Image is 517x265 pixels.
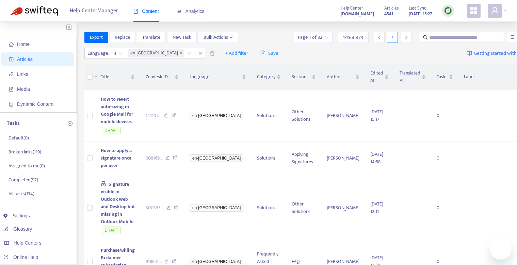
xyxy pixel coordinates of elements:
[190,112,243,119] span: en-[GEOGRAPHIC_DATA]
[286,175,321,242] td: Other Solutions
[252,142,286,175] td: Solutions
[257,73,275,81] span: Category
[327,73,354,81] span: Author
[90,34,103,41] span: Export
[94,74,98,78] span: down
[387,32,398,43] div: 1
[3,226,32,232] a: Glossary
[146,73,174,81] span: Zendesk ID
[190,73,241,81] span: Language
[286,64,321,90] th: Section
[9,87,14,92] span: file-image
[101,147,132,169] span: How to apply a signature once per user
[140,64,184,90] th: Zendesk ID
[142,34,160,41] span: Translate
[431,142,458,175] td: 0
[431,90,458,142] td: 0
[95,64,140,90] th: Title
[70,4,118,17] span: Help Center Manager
[9,176,38,183] p: Completed ( 97 )
[102,127,121,134] span: DRAFT
[179,51,183,55] span: close
[102,227,121,234] span: DRAFT
[260,49,278,57] span: Save
[210,51,215,56] span: delete
[470,6,478,15] span: appstore
[17,86,30,92] span: Media
[184,64,252,90] th: Language
[137,32,166,43] button: Translate
[9,162,45,169] p: Assigned to me ( 0 )
[101,181,106,186] span: lock
[146,154,163,162] span: 608169 ...
[370,69,383,84] span: Edited At
[9,102,14,106] span: container
[370,200,383,215] span: [DATE] 12:11
[17,42,30,47] span: Home
[394,64,431,90] th: Translated At
[255,48,284,59] button: saveSave
[491,6,499,15] span: user
[321,175,365,242] td: [PERSON_NAME]
[377,35,382,40] span: left
[10,6,58,16] img: Swifteq
[68,121,72,126] span: plus-circle
[3,213,30,218] a: Settings
[225,49,248,57] span: + Add filter
[198,32,238,43] button: Bulk Actionsdown
[190,204,243,212] span: en-[GEOGRAPHIC_DATA]
[113,48,123,59] span: is
[321,64,365,90] th: Author
[146,112,161,119] span: 141107 ...
[190,154,243,162] span: en-[GEOGRAPHIC_DATA]
[404,35,408,40] span: right
[321,142,365,175] td: [PERSON_NAME]
[252,64,286,90] th: Category
[423,35,428,40] span: search
[17,56,33,62] span: Articles
[400,69,420,84] span: Translated At
[370,150,383,166] span: [DATE] 14:58
[510,35,514,39] span: unordered-list
[384,10,393,18] strong: 4541
[409,10,432,18] strong: [DATE] 15:27
[343,34,363,41] span: 1 - 15 of 473
[252,175,286,242] td: Solutions
[177,9,181,14] span: area-chart
[17,101,53,107] span: Dynamic Content
[292,73,310,81] span: Section
[370,108,383,123] span: [DATE] 15:17
[9,148,41,155] p: Broken links ( 119 )
[3,254,38,260] a: Online Help
[260,50,265,55] span: save
[467,51,472,56] img: image-link
[7,119,20,128] p: Tasks
[431,175,458,242] td: 0
[9,42,14,47] span: home
[252,90,286,142] td: Solutions
[286,90,321,142] td: Other Solutions
[321,90,365,142] td: [PERSON_NAME]
[84,32,108,43] button: Export
[9,134,29,142] p: Default ( 0 )
[286,142,321,175] td: Applying Signatures
[9,72,14,77] span: link
[341,4,363,12] span: Help Center
[229,36,233,39] span: down
[101,73,129,81] span: Title
[130,49,178,57] span: en-[GEOGRAPHIC_DATA]
[490,238,512,260] iframe: Button to launch messaging window
[204,34,233,41] span: Bulk Actions
[177,9,205,14] span: Analytics
[85,48,110,59] span: Language :
[101,95,133,126] span: How to revert auto-sizing in Google Mail for mobile devices
[101,180,135,226] span: Signature visible in Outlook Web and Desktop but missing in Outlook Mobile
[341,10,374,18] a: [DOMAIN_NAME]
[14,240,42,246] span: Help Centers
[133,9,159,14] span: Content
[146,204,164,212] span: 300353 ...
[128,49,184,57] span: en-gb
[196,50,205,58] span: close
[9,57,14,62] span: account-book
